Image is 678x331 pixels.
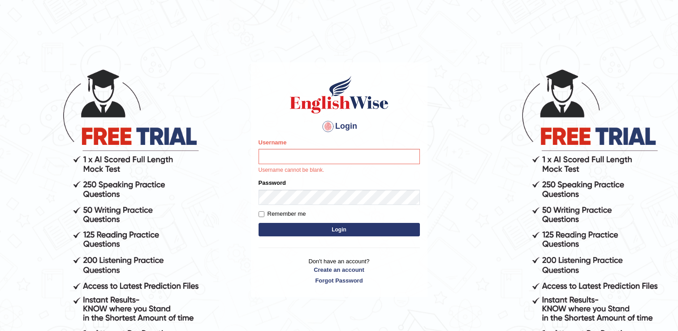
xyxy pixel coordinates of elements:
[259,276,420,285] a: Forgot Password
[259,211,264,217] input: Remember me
[259,179,286,187] label: Password
[259,223,420,236] button: Login
[259,209,306,218] label: Remember me
[288,74,390,115] img: Logo of English Wise sign in for intelligent practice with AI
[259,257,420,285] p: Don't have an account?
[259,266,420,274] a: Create an account
[259,166,420,174] p: Username cannot be blank.
[259,138,287,147] label: Username
[259,119,420,134] h4: Login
